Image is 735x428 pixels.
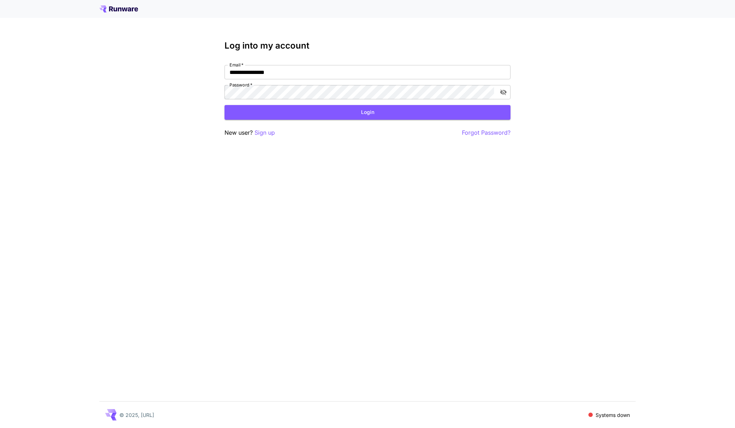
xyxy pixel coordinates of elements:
[119,411,154,419] p: © 2025, [URL]
[230,62,243,68] label: Email
[230,82,252,88] label: Password
[225,105,510,120] button: Login
[225,41,510,51] h3: Log into my account
[462,128,510,137] button: Forgot Password?
[255,128,275,137] button: Sign up
[225,128,275,137] p: New user?
[596,411,630,419] p: Systems down
[497,86,510,99] button: toggle password visibility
